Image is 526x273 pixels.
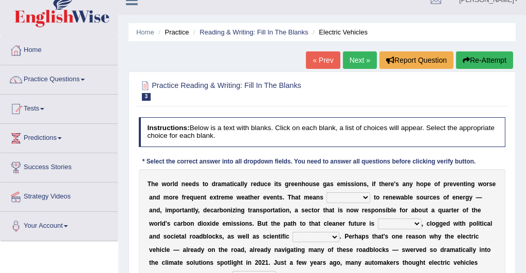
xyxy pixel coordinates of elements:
b: s [260,207,263,214]
b: g [465,194,469,201]
b: s [348,180,351,188]
b: b [388,207,391,214]
b: r [170,180,173,188]
b: t [216,194,219,201]
b: n [298,180,301,188]
b: d [174,180,178,188]
a: Tests [1,95,118,120]
b: o [169,194,172,201]
b: e [230,194,233,201]
b: d [212,180,215,188]
b: e [207,207,210,214]
b: u [424,194,427,201]
b: o [282,207,286,214]
b: n [389,194,392,201]
b: o [420,194,423,201]
b: g [285,180,288,188]
b: o [402,207,405,214]
b: c [264,180,268,188]
b: m [226,220,231,227]
b: Instructions: [147,124,189,132]
b: f [466,207,468,214]
b: c [210,207,214,214]
b: i [202,220,203,227]
b: y [409,180,413,188]
b: s [320,194,323,201]
b: w [396,194,401,201]
a: Success Stories [1,153,118,179]
b: n [182,180,185,188]
b: f [374,180,376,188]
b: m [304,194,310,201]
b: e [189,180,192,188]
b: h [474,207,478,214]
b: d [156,194,160,201]
b: c [430,194,433,201]
b: n [286,207,289,214]
b: e [254,194,258,201]
b: s [383,207,386,214]
b: r [158,220,160,227]
b: l [391,207,393,214]
b: o [223,207,227,214]
b: r [362,207,365,214]
b: r [184,194,187,201]
b: a [327,180,330,188]
b: e [478,207,481,214]
b: n [153,207,156,214]
b: , [198,207,199,214]
b: t [464,180,466,188]
b: e [270,194,274,201]
b: r [251,180,253,188]
b: e [186,194,190,201]
b: e [386,194,389,201]
b: a [227,180,230,188]
b: t [230,180,232,188]
b: h [151,180,155,188]
b: s [167,220,171,227]
b: n [190,220,194,227]
b: x [213,194,216,201]
b: u [260,180,264,188]
b: — [476,194,482,201]
b: m [340,180,346,188]
b: s [278,180,282,188]
a: Reading & Writing: Fill In The Blanks [199,28,308,36]
b: h [416,180,420,188]
b: c [308,207,312,214]
b: e [457,180,460,188]
b: r [215,180,218,188]
b: m [164,194,169,201]
b: a [411,207,415,214]
b: e [365,207,368,214]
b: c [234,180,238,188]
b: e [493,180,496,188]
b: n [460,180,463,188]
b: f [438,180,440,188]
b: n [467,180,471,188]
b: h [302,180,305,188]
b: e [454,207,457,214]
h2: Practice Reading & Writing: Fill In The Blanks [139,79,366,101]
b: e [291,180,295,188]
b: e [185,180,189,188]
b: t [299,194,301,201]
b: o [176,207,179,214]
b: w [149,220,154,227]
b: r [217,207,220,214]
b: p [424,180,427,188]
b: l [241,180,242,188]
b: t [472,207,474,214]
li: Electric Vehicles [310,27,368,37]
b: e [310,194,313,201]
b: t [273,207,275,214]
b: u [442,207,445,214]
b: e [393,207,396,214]
div: * Select the correct answer into all dropdown fields. You need to answer all questions before cli... [139,158,480,167]
b: r [180,220,183,227]
b: e [223,220,226,227]
b: a [329,207,333,214]
li: Practice [156,27,189,37]
b: r [457,207,460,214]
b: s [313,180,316,188]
